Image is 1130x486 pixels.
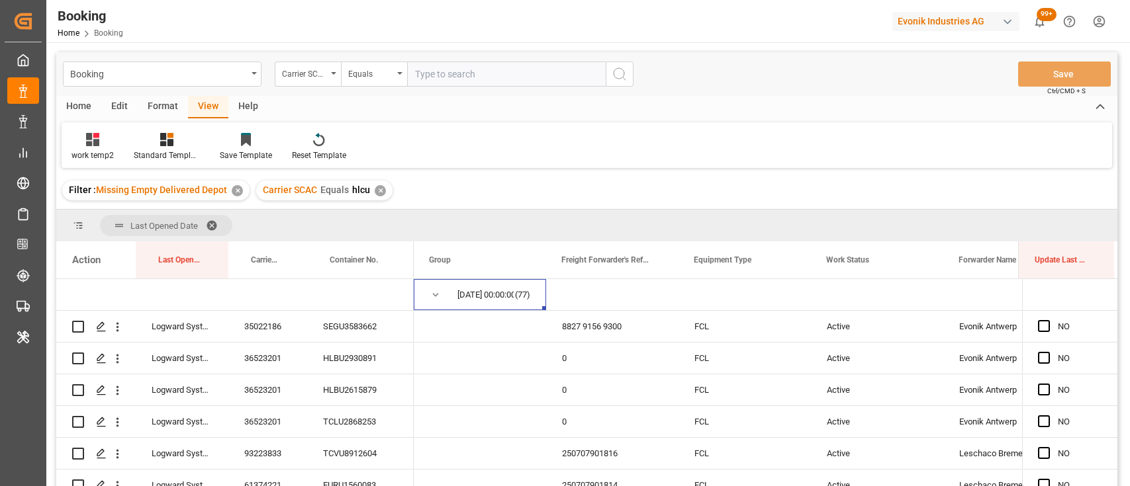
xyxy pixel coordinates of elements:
input: Type to search [407,61,606,87]
div: 93223833 [228,438,307,469]
div: 250707901816 [546,438,679,469]
div: Booking [58,6,123,26]
div: Press SPACE to select this row. [1022,343,1117,374]
span: 99+ [1037,8,1057,21]
div: Press SPACE to select this row. [1022,406,1117,438]
div: ✕ [375,185,386,196]
div: 0 [546,343,679,374]
div: Edit [101,96,138,118]
a: Home [58,28,79,38]
button: open menu [341,61,407,87]
div: Action [72,254,101,266]
span: Missing Empty Delivered Depot [96,184,227,195]
div: Press SPACE to select this row. [1022,438,1117,469]
div: TCVU8912604 [307,438,414,469]
span: Update Last Opened By [1035,255,1086,264]
div: SEGU3583662 [307,311,414,342]
button: Evonik Industries AG [892,9,1025,34]
div: Press SPACE to select this row. [56,438,414,469]
button: search button [606,61,634,87]
div: Evonik Antwerp [943,406,1076,437]
div: Press SPACE to select this row. [56,406,414,438]
span: Forwarder Name [959,255,1016,264]
span: Group [429,255,451,264]
div: NO [1058,311,1102,342]
div: Carrier SCAC [282,65,327,80]
div: FCL [679,343,811,374]
button: show 100 new notifications [1025,7,1055,36]
button: open menu [63,61,261,87]
button: open menu [275,61,341,87]
div: 0 [546,406,679,437]
div: Active [811,311,943,342]
div: Reset Template [292,149,346,161]
div: Active [811,438,943,469]
div: Evonik Industries AG [892,12,1019,31]
button: Save [1018,61,1111,87]
div: FCL [679,374,811,405]
div: Press SPACE to select this row. [1022,279,1117,311]
span: Carrier Booking No. [251,255,279,264]
div: Active [811,406,943,437]
div: Press SPACE to select this row. [56,279,414,311]
div: Logward System [136,311,228,342]
div: FCL [679,311,811,342]
div: NO [1058,407,1102,437]
div: NO [1058,438,1102,469]
div: ✕ [232,185,243,196]
span: Work Status [826,255,869,264]
div: NO [1058,343,1102,374]
div: 8827 9156 9300 [546,311,679,342]
div: 36523201 [228,406,307,437]
span: Freight Forwarder's Reference No. [561,255,650,264]
span: Filter : [69,184,96,195]
span: Equipment Type [694,255,751,264]
div: NO [1058,375,1102,405]
div: Format [138,96,188,118]
div: Press SPACE to select this row. [1022,311,1117,343]
div: Leschaco Bremen [943,438,1076,469]
div: work temp2 [71,149,114,161]
div: 35022186 [228,311,307,342]
div: Logward System [136,374,228,405]
div: Logward System [136,438,228,469]
div: Standard Templates [134,149,200,161]
div: FCL [679,438,811,469]
div: [DATE] 00:00:00 [457,280,514,310]
div: 36523201 [228,374,307,405]
span: (77) [515,280,530,310]
div: Active [811,374,943,405]
div: Press SPACE to select this row. [56,374,414,406]
button: Help Center [1055,7,1084,36]
div: View [188,96,228,118]
span: hlcu [352,184,370,195]
div: Equals [348,65,393,80]
div: FCL [679,406,811,437]
span: Last Opened Date [130,221,198,231]
span: Ctrl/CMD + S [1047,86,1086,96]
div: 36523201 [228,343,307,374]
div: Booking [70,65,247,81]
div: Evonik Antwerp [943,374,1076,405]
div: 0 [546,374,679,405]
div: HLBU2615879 [307,374,414,405]
div: Evonik Antwerp [943,311,1076,342]
span: Carrier SCAC [263,184,317,195]
div: Press SPACE to select this row. [56,311,414,343]
div: Help [228,96,268,118]
div: Home [56,96,101,118]
span: Last Opened By [158,255,201,264]
div: Press SPACE to select this row. [1022,374,1117,406]
div: TCLU2868253 [307,406,414,437]
div: Evonik Antwerp [943,343,1076,374]
span: Equals [320,184,349,195]
div: Logward System [136,343,228,374]
div: Logward System [136,406,228,437]
div: Save Template [220,149,272,161]
span: Container No. [330,255,378,264]
div: Press SPACE to select this row. [56,343,414,374]
div: HLBU2930891 [307,343,414,374]
div: Active [811,343,943,374]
